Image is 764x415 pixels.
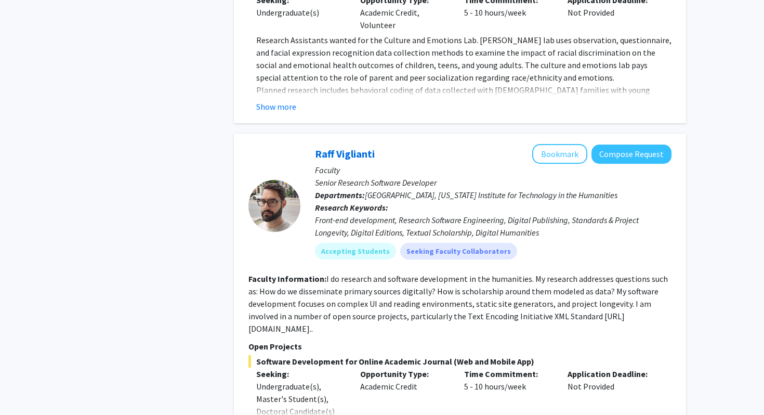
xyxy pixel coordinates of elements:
[248,274,326,284] b: Faculty Information:
[315,202,388,213] b: Research Keywords:
[365,190,617,200] span: [GEOGRAPHIC_DATA], [US_STATE] Institute for Technology in the Humanities
[315,147,375,160] a: Raff Viglianti
[315,214,671,239] div: Front-end development, Research Software Engineering, Digital Publishing, Standards & Project Lon...
[360,368,449,380] p: Opportunity Type:
[256,368,345,380] p: Seeking:
[315,190,365,200] b: Departments:
[256,34,671,84] p: Research Assistants wanted for the Culture and Emotions Lab. [PERSON_NAME] lab uses observation, ...
[464,368,552,380] p: Time Commitment:
[248,340,671,353] p: Open Projects
[248,355,671,368] span: Software Development for Online Academic Journal (Web and Mobile App)
[400,243,517,260] mat-chip: Seeking Faculty Collaborators
[315,176,671,189] p: Senior Research Software Developer
[568,368,656,380] p: Application Deadline:
[315,243,396,260] mat-chip: Accepting Students
[256,100,296,113] button: Show more
[248,274,668,334] fg-read-more: I do research and software development in the humanities. My research addresses questions such as...
[8,368,44,407] iframe: Chat
[256,6,345,19] div: Undergraduate(s)
[532,144,587,164] button: Add Raff Viglianti to Bookmarks
[256,84,671,146] p: Planned research includes behavioral coding of data collected with [DEMOGRAPHIC_DATA] families wi...
[315,164,671,176] p: Faculty
[591,145,671,164] button: Compose Request to Raff Viglianti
